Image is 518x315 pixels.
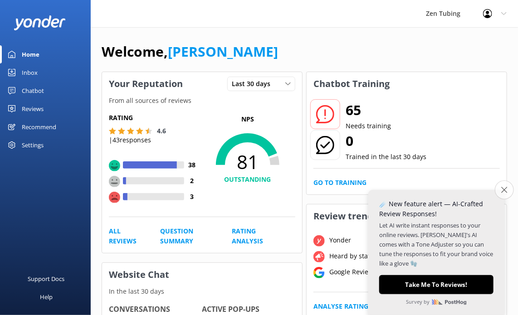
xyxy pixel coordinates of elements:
[200,114,295,124] p: NPS
[346,121,391,131] p: Needs training
[327,251,409,261] div: Heard by staff
[109,226,140,247] a: All Reviews
[327,235,409,245] div: Yonder
[14,15,66,30] img: yonder-white-logo.png
[22,82,44,100] div: Chatbot
[28,270,65,288] div: Support Docs
[200,150,295,173] span: 81
[232,79,276,89] span: Last 30 days
[102,286,302,296] p: In the last 30 days
[346,152,426,162] p: Trained in the last 30 days
[102,72,190,96] h3: Your Reputation
[346,130,426,152] h2: 0
[22,63,38,82] div: Inbox
[22,100,44,118] div: Reviews
[22,136,44,154] div: Settings
[40,288,53,306] div: Help
[109,135,151,145] p: | 43 responses
[327,267,409,277] div: Google Reviews
[313,178,367,188] a: Go to Training
[102,263,302,286] h3: Website Chat
[157,126,166,135] span: 4.6
[109,113,200,123] h5: Rating
[307,204,385,228] h3: Review trends
[160,226,211,247] a: Question Summary
[307,72,396,96] h3: Chatbot Training
[102,96,302,106] p: From all sources of reviews
[102,41,278,63] h1: Welcome,
[184,160,200,170] h4: 38
[22,118,56,136] div: Recommend
[168,42,278,61] a: [PERSON_NAME]
[232,226,275,247] a: Rating Analysis
[313,301,372,311] a: Analyse Ratings
[184,192,200,202] h4: 3
[346,99,391,121] h2: 65
[184,176,200,186] h4: 2
[22,45,39,63] div: Home
[200,174,295,184] h4: OUTSTANDING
